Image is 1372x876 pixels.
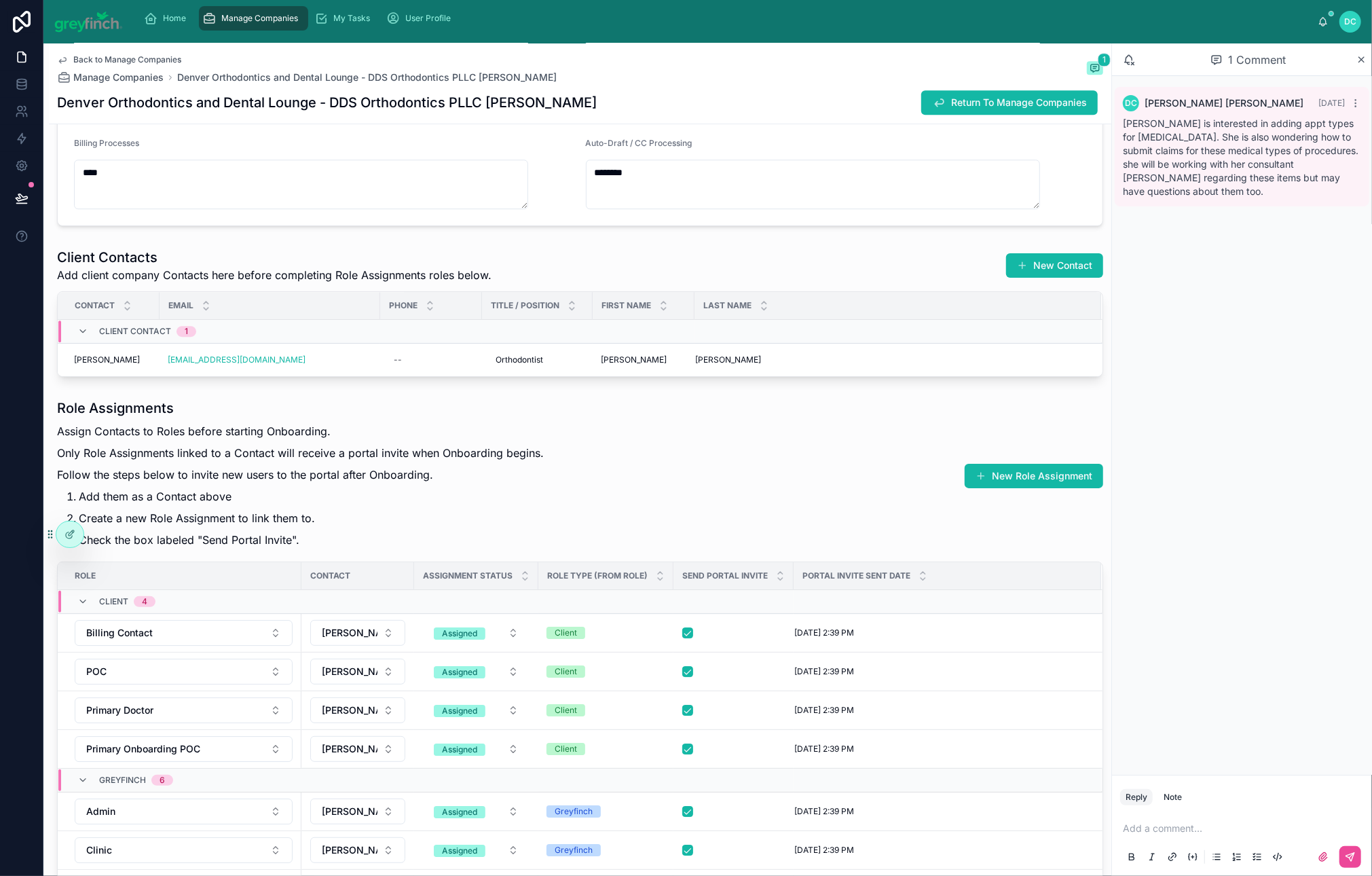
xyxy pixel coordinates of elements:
[57,71,164,84] a: Manage Companies
[555,743,577,755] div: Client
[802,570,910,581] span: Portal Invite Sent Date
[423,659,530,684] button: Select Button
[442,744,477,756] div: Assigned
[442,845,477,857] div: Assigned
[423,621,530,645] button: Select Button
[177,71,557,84] a: Denver Orthodontics and Dental Lounge - DDS Orthodontics PLLC [PERSON_NAME]
[1006,253,1103,278] a: New Contact
[75,300,115,311] span: Contact
[310,837,405,863] button: Select Button
[73,54,181,65] span: Back to Manage Companies
[1123,117,1358,197] span: [PERSON_NAME] is interested in adding appt types for [MEDICAL_DATA]. She is also wondering how to...
[73,71,164,84] span: Manage Companies
[141,6,196,31] a: Home
[1098,53,1111,67] span: 1
[423,799,530,824] button: Select Button
[794,666,854,677] span: [DATE] 2:39 PM
[222,13,299,24] span: Manage Companies
[383,6,461,31] a: User Profile
[168,354,305,365] a: [EMAIL_ADDRESS][DOMAIN_NAME]
[86,742,200,756] span: Primary Onboarding POC
[74,354,151,365] a: [PERSON_NAME]
[406,13,451,24] span: User Profile
[199,6,308,31] a: Manage Companies
[423,737,530,761] button: Select Button
[1087,61,1103,77] button: 1
[75,620,293,646] button: Select Button
[965,464,1103,488] button: New Role Assignment
[310,736,405,762] button: Select Button
[794,845,854,856] span: [DATE] 2:39 PM
[601,354,667,365] span: [PERSON_NAME]
[79,488,544,505] p: Add them as a Contact above
[57,399,544,418] h1: Role Assignments
[322,742,377,756] span: [PERSON_NAME]
[423,698,530,723] button: Select Button
[310,620,405,646] button: Select Button
[322,665,377,678] span: [PERSON_NAME]
[1164,792,1182,803] div: Note
[322,626,377,640] span: [PERSON_NAME]
[555,627,577,639] div: Client
[490,349,585,371] a: Orthodontist
[310,659,405,685] button: Select Button
[79,510,544,526] p: Create a new Role Assignment to link them to.
[75,837,293,863] button: Select Button
[794,806,854,817] span: [DATE] 2:39 PM
[794,744,854,754] span: [DATE] 2:39 PM
[79,532,544,548] p: Check the box labeled "Send Portal Invite".
[322,704,377,717] span: [PERSON_NAME]
[311,6,380,31] a: My Tasks
[794,705,854,716] span: [DATE] 2:39 PM
[601,354,686,365] a: [PERSON_NAME]
[75,659,293,685] button: Select Button
[1318,98,1345,108] span: [DATE]
[921,90,1098,115] button: Return To Manage Companies
[160,775,165,786] div: 6
[442,666,477,678] div: Assigned
[164,13,187,24] span: Home
[57,93,597,112] h1: Denver Orthodontics and Dental Lounge - DDS Orthodontics PLLC [PERSON_NAME]
[86,843,112,857] span: Clinic
[142,596,147,607] div: 4
[54,11,123,33] img: App logo
[57,248,492,267] h1: Client Contacts
[57,467,544,483] p: Follow the steps below to invite new users to the portal after Onboarding.
[423,838,530,862] button: Select Button
[168,300,193,311] span: Email
[547,570,648,581] span: Role Type (from Role)
[322,843,377,857] span: [PERSON_NAME]
[794,627,854,638] span: [DATE] 2:39 PM
[491,300,559,311] span: Title / Position
[57,423,544,439] p: Assign Contacts to Roles before starting Onboarding.
[555,805,593,818] div: Greyfinch
[57,267,492,283] span: Add client company Contacts here before completing Role Assignments roles below.
[695,354,761,365] span: [PERSON_NAME]
[86,805,115,818] span: Admin
[322,805,377,818] span: [PERSON_NAME]
[75,570,96,581] span: Role
[423,570,513,581] span: Assignment Status
[134,3,1318,33] div: scrollable content
[1145,96,1303,110] span: [PERSON_NAME] [PERSON_NAME]
[99,326,171,337] span: Client Contact
[1344,16,1356,27] span: DC
[1125,98,1137,109] span: DC
[57,54,181,65] a: Back to Manage Companies
[86,704,153,717] span: Primary Doctor
[695,354,1085,365] a: [PERSON_NAME]
[555,844,593,856] div: Greyfinch
[496,354,543,365] span: Orthodontist
[951,96,1087,109] span: Return To Manage Companies
[310,697,405,723] button: Select Button
[601,300,651,311] span: First Name
[168,354,372,365] a: [EMAIL_ADDRESS][DOMAIN_NAME]
[703,300,752,311] span: Last Name
[74,354,140,365] span: [PERSON_NAME]
[75,697,293,723] button: Select Button
[394,354,402,365] div: --
[388,349,474,371] a: --
[310,799,405,824] button: Select Button
[555,665,577,678] div: Client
